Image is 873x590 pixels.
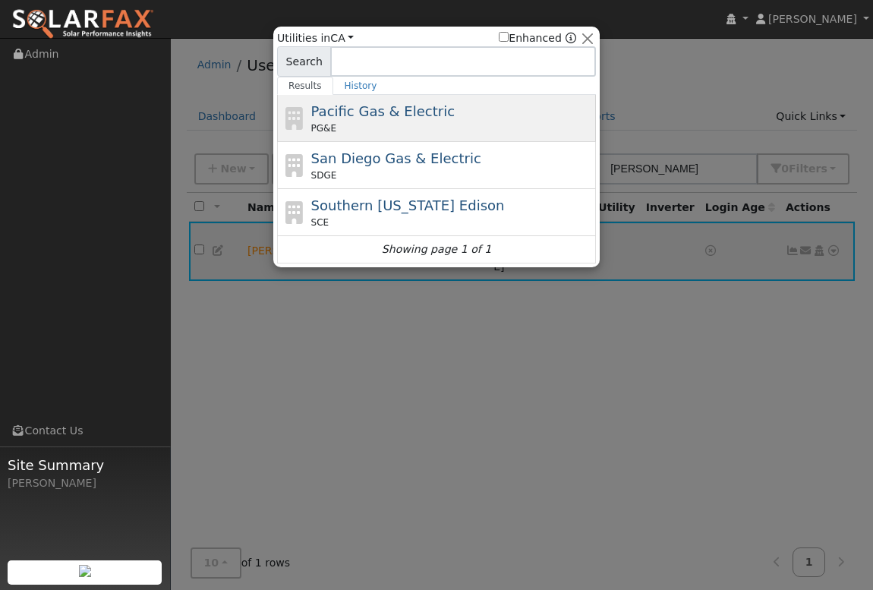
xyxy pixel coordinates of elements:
span: Site Summary [8,455,162,475]
span: Show enhanced providers [499,30,576,46]
img: SolarFax [11,8,154,40]
span: PG&E [311,121,336,135]
span: SDGE [311,169,337,182]
span: Pacific Gas & Electric [311,103,455,119]
div: [PERSON_NAME] [8,475,162,491]
input: Enhanced [499,32,509,42]
span: Southern [US_STATE] Edison [311,197,505,213]
a: Enhanced Providers [566,32,576,44]
span: San Diego Gas & Electric [311,150,481,166]
span: [PERSON_NAME] [768,13,857,25]
span: Search [277,46,331,77]
i: Showing page 1 of 1 [382,241,491,257]
img: retrieve [79,565,91,577]
label: Enhanced [499,30,562,46]
a: CA [330,32,354,44]
span: SCE [311,216,329,229]
a: History [333,77,389,95]
span: Utilities in [277,30,354,46]
a: Results [277,77,333,95]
